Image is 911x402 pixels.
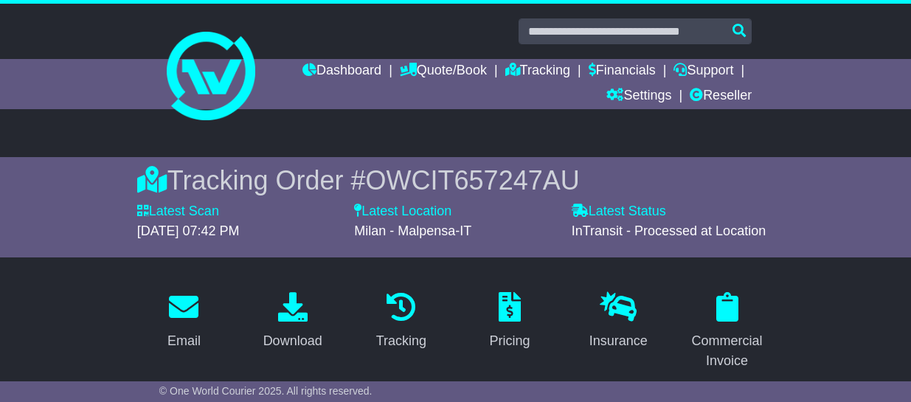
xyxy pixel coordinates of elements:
[354,223,471,238] span: Milan - Malpensa-IT
[137,164,774,196] div: Tracking Order #
[159,385,373,397] span: © One World Courier 2025. All rights reserved.
[366,165,580,195] span: OWCIT657247AU
[606,84,671,109] a: Settings
[572,223,766,238] span: InTransit - Processed at Location
[572,204,666,220] label: Latest Status
[673,59,733,84] a: Support
[480,287,540,356] a: Pricing
[302,59,381,84] a: Dashboard
[263,331,322,351] div: Download
[354,204,451,220] label: Latest Location
[167,331,201,351] div: Email
[137,204,219,220] label: Latest Scan
[580,287,657,356] a: Insurance
[158,287,210,356] a: Email
[690,331,764,371] div: Commercial Invoice
[690,84,752,109] a: Reseller
[376,331,426,351] div: Tracking
[400,59,487,84] a: Quote/Book
[367,287,436,356] a: Tracking
[490,331,530,351] div: Pricing
[137,223,240,238] span: [DATE] 07:42 PM
[680,287,774,376] a: Commercial Invoice
[589,331,648,351] div: Insurance
[505,59,570,84] a: Tracking
[589,59,656,84] a: Financials
[254,287,332,356] a: Download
